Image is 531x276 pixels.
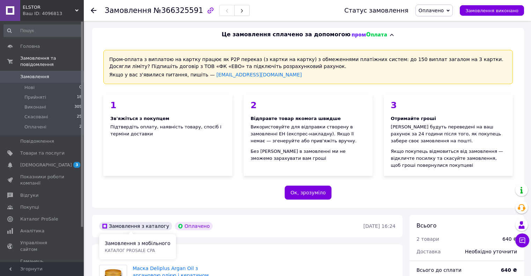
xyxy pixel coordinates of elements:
span: Замовлення [105,6,152,15]
span: Повідомлення [20,138,54,144]
a: [EMAIL_ADDRESS][DOMAIN_NAME] [216,72,302,77]
span: 2 товари [416,236,439,242]
span: Показники роботи компанії [20,174,65,186]
span: 305 [74,104,82,110]
div: Замовлення з каталогу [99,222,172,230]
span: Зв'яжіться з покупцем [110,116,169,121]
span: Це замовлення сплачено за допомогою [222,31,351,39]
div: 3 [391,101,506,110]
button: Замовлення виконано [460,5,524,16]
span: Отримайте гроші [391,116,436,121]
span: Замовлення [20,74,49,80]
span: Каталог ProSale [20,216,58,222]
div: 640 ₴ [502,236,517,243]
span: Нові [24,84,35,91]
span: Відправте товар якомога швидше [251,116,341,121]
span: Всього до сплати [416,267,462,273]
div: Оплачено [175,222,213,230]
span: Управління сайтом [20,240,65,252]
div: Замовлення з мобільного [99,234,176,259]
div: Статус замовлення [344,7,408,14]
div: 1 [110,101,226,110]
span: Відгуки [20,192,38,199]
span: Скасовані [24,114,48,120]
button: Чат з покупцем [515,233,529,247]
span: 2 [79,124,82,130]
span: 18 [77,94,82,100]
span: Головна [20,43,40,50]
span: [DEMOGRAPHIC_DATA] [20,162,72,168]
span: Товари в замовленні (2) [99,252,170,258]
span: Замовлення та повідомлення [20,55,84,68]
div: [PERSON_NAME] будуть переведені на ваш рахунок за 24 години після того, як покупець забере своє з... [391,124,506,144]
span: Всього [416,222,436,229]
div: 2 [251,101,366,110]
span: 3 [73,162,80,168]
div: Пром-оплата з виплатою на картку працює як P2P переказ (з картки на картку) з обмеженнями платіжн... [103,50,513,84]
div: Якщо у вас з'явилися питання, пишіть — [109,71,507,78]
span: №366325591 [154,6,203,15]
span: Оплачені [24,124,46,130]
span: Гаманець компанії [20,258,65,271]
b: 640 ₴ [501,267,517,273]
span: Аналітика [20,228,44,234]
span: Покупці [20,204,39,210]
div: Повернутися назад [91,7,96,14]
button: Ок, зрозуміло [285,186,332,200]
span: Доставка [416,249,441,254]
div: Ваш ID: 4096813 [23,10,84,17]
span: Товари та послуги [20,150,65,156]
span: Виконані [24,104,46,110]
span: Прийняті [24,94,46,100]
span: 0 [79,84,82,91]
div: Підтвердіть оплату, наявність товару, спосіб і терміни доставки [103,94,233,176]
span: ELSTOR [23,4,75,10]
div: Необхідно уточнити [461,244,521,259]
div: Якщо покупець відмовиться від замовлення — відкличте посилку та скасуйте замовлення, щоб гроші по... [391,148,506,169]
input: Пошук [3,24,82,37]
span: 25 [77,114,82,120]
span: каталог ProSale CPA [105,248,155,253]
span: Оплачено [419,8,444,13]
span: Замовлення виконано [465,8,518,13]
time: [DATE] 16:24 [363,223,396,229]
div: Без [PERSON_NAME] в замовленні ми не зможемо зарахувати вам гроші [251,148,366,162]
div: Використовуйте для відправки створену в замовленні ЕН (експрес-накладну). Якщо її немає — згенеру... [251,124,366,144]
